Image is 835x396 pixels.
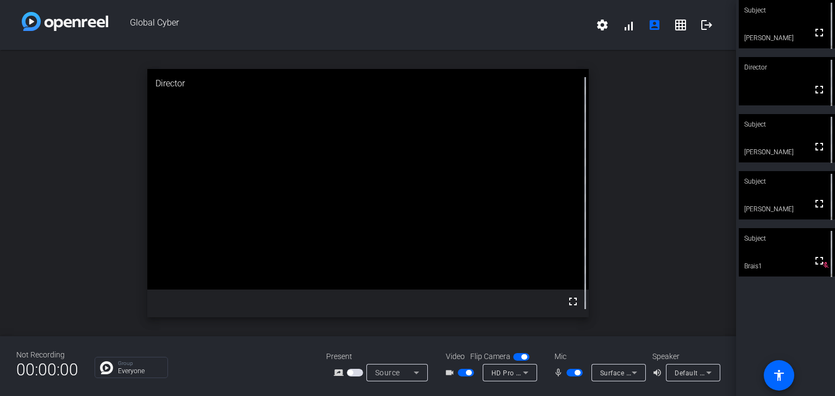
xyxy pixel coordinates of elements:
span: 00:00:00 [16,356,78,383]
span: HD Pro Webcam C920 (046d:082d) [491,368,604,377]
div: Not Recording [16,349,78,361]
div: Present [326,351,435,362]
mat-icon: account_box [648,18,661,32]
mat-icon: fullscreen [813,140,826,153]
mat-icon: mic_none [553,366,566,379]
mat-icon: fullscreen [813,26,826,39]
img: Chat Icon [100,361,113,374]
span: Video [446,351,465,362]
div: Subject [739,228,835,249]
mat-icon: accessibility [772,369,786,382]
img: white-gradient.svg [22,12,108,31]
mat-icon: fullscreen [813,197,826,210]
div: Director [739,57,835,78]
mat-icon: fullscreen [813,254,826,267]
div: Mic [544,351,652,362]
div: Director [147,69,589,98]
p: Group [118,361,162,366]
mat-icon: fullscreen [566,295,579,308]
span: Surface Stereo Microphones (Surface High Definition Audio) [600,368,791,377]
mat-icon: logout [700,18,713,32]
div: Subject [739,171,835,192]
p: Everyone [118,368,162,374]
button: signal_cellular_alt [615,12,641,38]
span: Global Cyber [108,12,589,38]
div: Speaker [652,351,718,362]
mat-icon: videocam_outline [445,366,458,379]
div: Subject [739,114,835,135]
mat-icon: settings [596,18,609,32]
span: Flip Camera [470,351,510,362]
mat-icon: volume_up [652,366,665,379]
mat-icon: grid_on [674,18,687,32]
mat-icon: screen_share_outline [334,366,347,379]
span: Source [375,368,400,377]
mat-icon: fullscreen [813,83,826,96]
